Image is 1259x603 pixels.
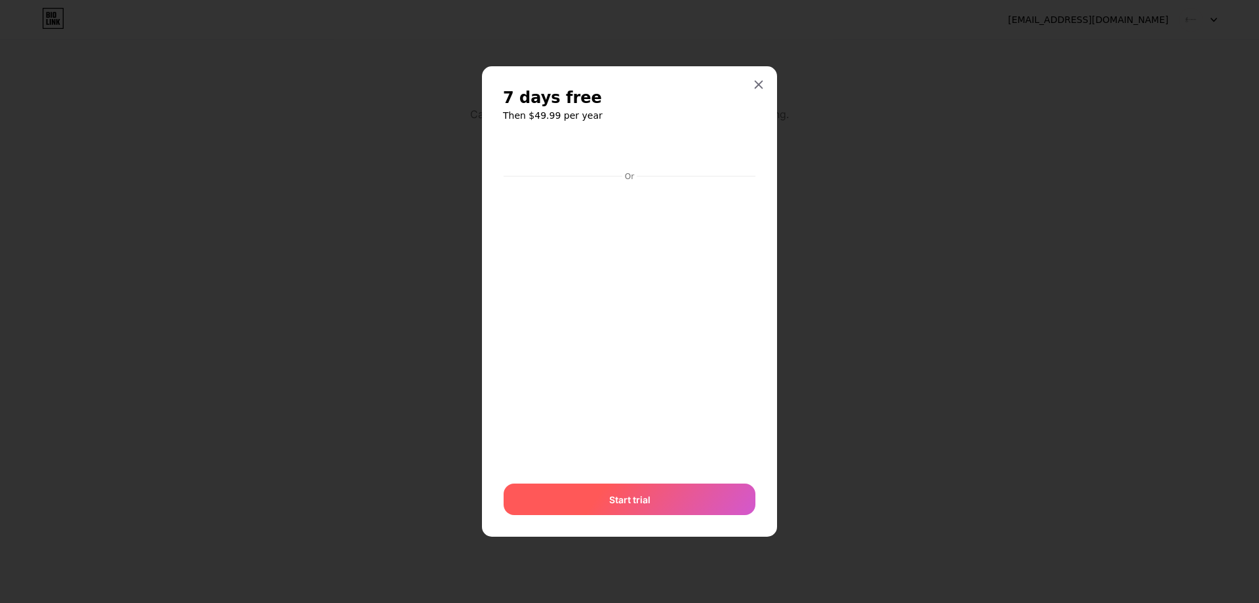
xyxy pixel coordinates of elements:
h6: Then $49.99 per year [503,109,756,122]
span: Start trial [609,493,650,507]
iframe: Secure payment button frame [504,136,755,167]
div: Or [622,171,637,182]
iframe: Secure payment input frame [501,183,758,471]
span: 7 days free [503,87,602,108]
